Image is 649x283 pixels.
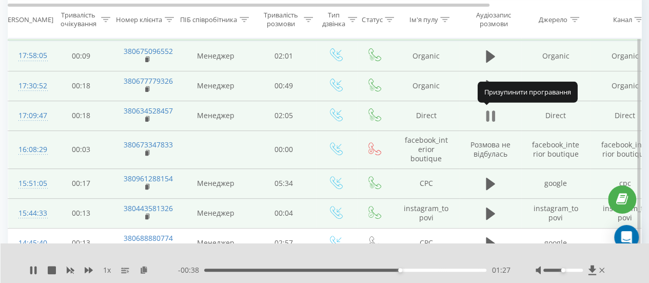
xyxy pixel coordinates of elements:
td: 00:18 [49,71,113,101]
div: Accessibility label [561,268,565,272]
span: 1 x [103,265,111,275]
td: Менеджер [180,41,252,71]
div: 17:58:05 [18,46,39,66]
a: 380673347833 [124,140,173,149]
td: 00:09 [49,41,113,71]
td: 00:00 [252,130,316,168]
div: Статус [362,15,382,24]
a: 380634528457 [124,106,173,116]
td: Organic [521,41,591,71]
span: 01:27 [491,265,510,275]
td: 05:34 [252,168,316,198]
td: 02:01 [252,41,316,71]
td: Менеджер [180,198,252,228]
td: 00:13 [49,228,113,258]
div: 17:09:47 [18,106,39,126]
div: Тип дзвінка [322,11,345,28]
div: 15:51:05 [18,174,39,194]
a: 380688880774 [124,233,173,243]
td: facebook_interior boutique [393,130,460,168]
td: google [521,168,591,198]
a: 380677779326 [124,76,173,86]
td: Organic [521,71,591,101]
a: 380675096552 [124,46,173,56]
td: Менеджер [180,228,252,258]
div: Ім'я пулу [409,15,438,24]
div: Призупинити програвання [478,82,578,102]
div: [PERSON_NAME] [2,15,53,24]
td: Organic [393,71,460,101]
td: 02:05 [252,101,316,130]
td: 00:13 [49,198,113,228]
td: Менеджер [180,71,252,101]
td: Direct [521,101,591,130]
td: 00:17 [49,168,113,198]
td: 00:03 [49,130,113,168]
div: 15:44:33 [18,203,39,223]
td: facebook_interior boutique [521,130,591,168]
td: Direct [393,101,460,130]
div: Канал [613,15,632,24]
td: 02:57 [252,228,316,258]
td: Менеджер [180,101,252,130]
a: 380443581326 [124,203,173,213]
div: Тривалість розмови [261,11,301,28]
div: 16:08:29 [18,140,39,160]
td: 00:04 [252,198,316,228]
div: ПІБ співробітника [180,15,237,24]
td: Менеджер [180,168,252,198]
td: instagram_topovi [393,198,460,228]
div: Джерело [539,15,567,24]
span: Розмова не відбулась [470,140,510,159]
td: 00:18 [49,101,113,130]
a: 380961288154 [124,174,173,183]
td: instagram_topovi [521,198,591,228]
div: Accessibility label [398,268,402,272]
div: Тривалість очікування [58,11,99,28]
div: 17:30:52 [18,76,39,96]
div: Аудіозапис розмови [468,11,518,28]
div: Номер клієнта [116,15,162,24]
td: Organic [393,41,460,71]
td: CPC [393,228,460,258]
td: 00:49 [252,71,316,101]
td: google [521,228,591,258]
div: 14:45:40 [18,233,39,253]
div: Open Intercom Messenger [614,225,639,250]
td: CPC [393,168,460,198]
span: - 00:38 [178,265,204,275]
